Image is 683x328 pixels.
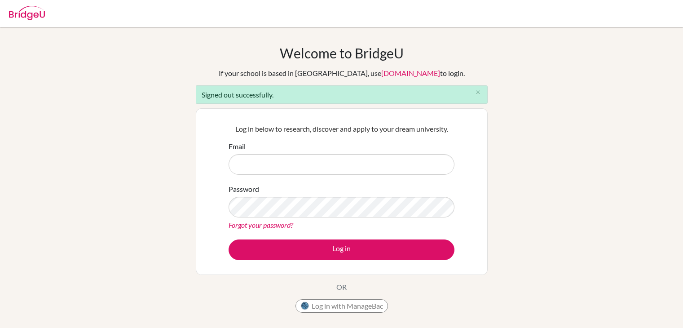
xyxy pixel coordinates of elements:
[229,239,454,260] button: Log in
[229,184,259,195] label: Password
[295,299,388,313] button: Log in with ManageBac
[229,124,454,134] p: Log in below to research, discover and apply to your dream university.
[229,221,293,229] a: Forgot your password?
[381,69,440,77] a: [DOMAIN_NAME]
[196,85,488,104] div: Signed out successfully.
[475,89,481,96] i: close
[219,68,465,79] div: If your school is based in [GEOGRAPHIC_DATA], use to login.
[229,141,246,152] label: Email
[280,45,404,61] h1: Welcome to BridgeU
[336,282,347,293] p: OR
[9,6,45,20] img: Bridge-U
[469,86,487,99] button: Close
